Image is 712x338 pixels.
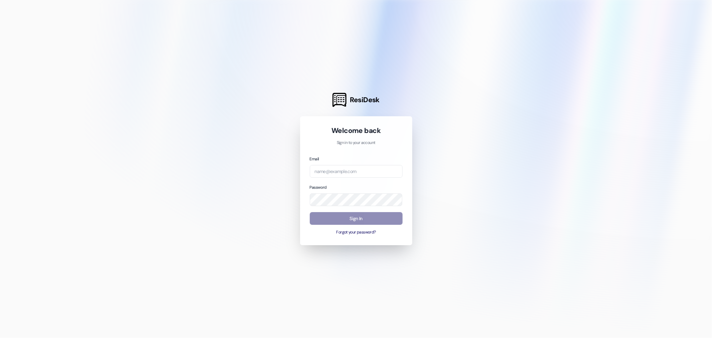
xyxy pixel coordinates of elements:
[332,93,346,107] img: ResiDesk Logo
[310,212,403,225] button: Sign In
[310,185,327,190] label: Password
[310,140,403,146] p: Sign in to your account
[310,229,403,235] button: Forgot your password?
[310,165,403,178] input: name@example.com
[310,126,403,135] h1: Welcome back
[350,95,380,105] span: ResiDesk
[310,156,319,162] label: Email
